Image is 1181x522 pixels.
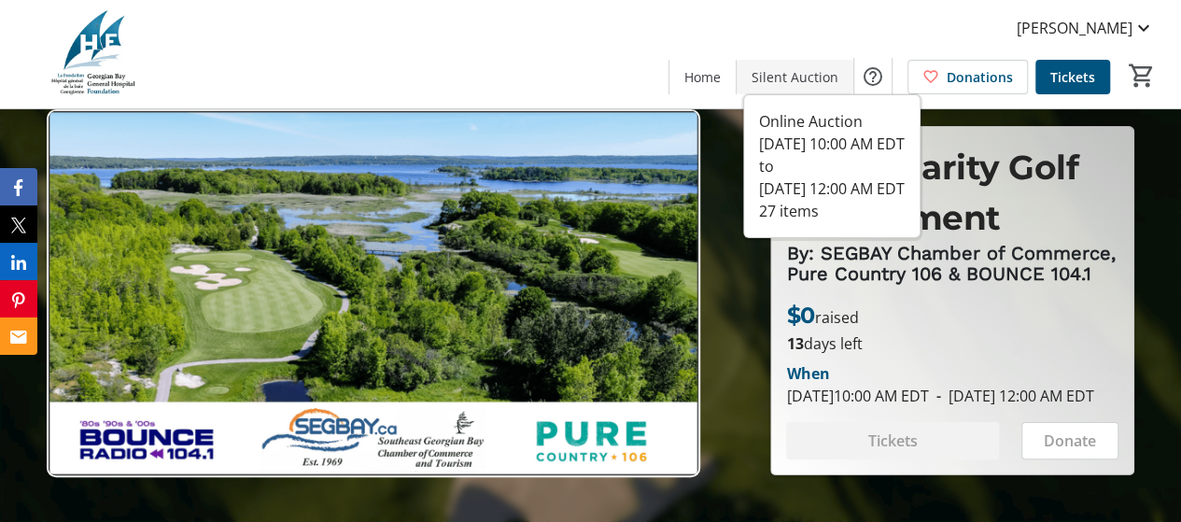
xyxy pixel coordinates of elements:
[1002,13,1170,43] button: [PERSON_NAME]
[1035,60,1110,94] a: Tickets
[759,177,905,200] div: [DATE] 12:00 AM EDT
[786,299,858,332] p: raised
[737,60,853,94] a: Silent Auction
[47,109,700,477] img: Campaign CTA Media Photo
[786,302,814,329] span: $0
[786,386,928,406] span: [DATE] 10:00 AM EDT
[1017,17,1132,39] span: [PERSON_NAME]
[752,67,838,87] span: Silent Auction
[759,110,905,133] div: Online Auction
[759,155,905,177] div: to
[786,333,803,354] span: 13
[947,67,1013,87] span: Donations
[669,60,736,94] a: Home
[759,133,905,155] div: [DATE] 10:00 AM EDT
[786,332,1118,355] p: days left
[1125,59,1159,92] button: Cart
[786,147,1078,238] span: 2025 Charity Golf Tournament
[928,386,948,406] span: -
[928,386,1093,406] span: [DATE] 12:00 AM EDT
[759,200,905,222] div: 27 items
[786,362,829,385] div: When
[11,7,177,101] img: Georgian Bay General Hospital Foundation's Logo
[854,58,892,95] button: Help
[1050,67,1095,87] span: Tickets
[684,67,721,87] span: Home
[907,60,1028,94] a: Donations
[786,242,1121,285] span: By: SEGBAY Chamber of Commerce, Pure Country 106 & BOUNCE 104.1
